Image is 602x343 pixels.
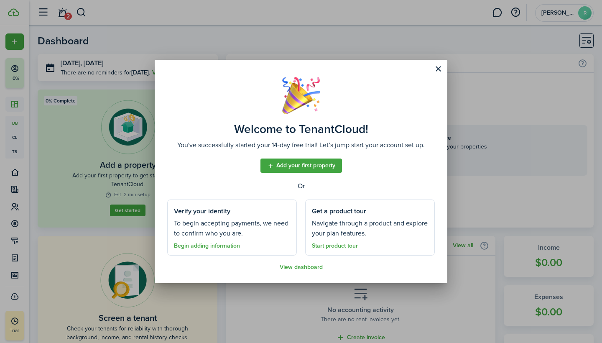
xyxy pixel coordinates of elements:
button: Close modal [431,62,445,76]
well-done-title: Welcome to TenantCloud! [234,123,368,136]
a: Begin adding information [174,243,240,249]
well-done-section-description: Navigate through a product and explore your plan features. [312,218,428,238]
well-done-section-title: Verify your identity [174,206,230,216]
well-done-description: You've successfully started your 14-day free trial! Let’s jump start your account set up. [177,140,425,150]
well-done-section-title: Get a product tour [312,206,366,216]
well-done-separator: Or [167,181,435,191]
well-done-section-description: To begin accepting payments, we need to confirm who you are. [174,218,290,238]
img: Well done! [282,77,320,114]
a: View dashboard [280,264,323,271]
a: Add your first property [260,159,342,173]
a: Start product tour [312,243,358,249]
